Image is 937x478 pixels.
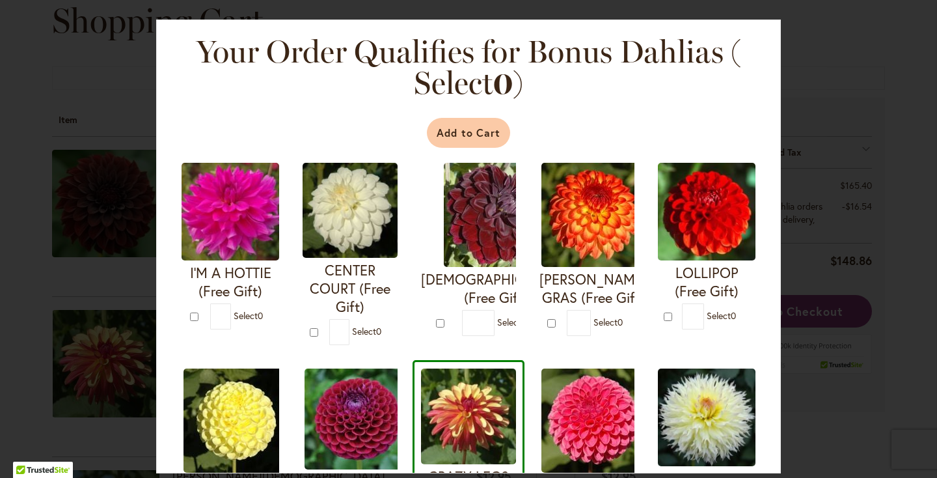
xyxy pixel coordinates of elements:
[658,369,755,466] img: CITRON DU CAP (Free Gift)
[421,270,570,307] h4: [DEMOGRAPHIC_DATA] (Free Gift)
[618,316,623,328] span: 0
[421,369,516,464] img: CRAZY LEGS (Free Gift)
[493,64,513,102] span: 0
[352,325,381,337] span: Select
[234,309,263,322] span: Select
[303,163,398,258] img: CENTER COURT (Free Gift)
[658,264,755,300] h4: LOLLIPOP (Free Gift)
[195,36,742,98] h2: Your Order Qualifies for Bonus Dahlias ( Select )
[444,163,548,267] img: VOODOO (Free Gift)
[541,369,645,473] img: REBECCA LYNN (Free Gift)
[539,270,647,307] h4: [PERSON_NAME] GRAS (Free Gift)
[707,309,736,322] span: Select
[182,163,279,260] img: I'M A HOTTIE (Free Gift)
[593,316,623,328] span: Select
[182,264,279,300] h4: I'M A HOTTIE (Free Gift)
[305,369,409,470] img: IVANETTI (Free Gift)
[258,309,263,322] span: 0
[376,325,381,337] span: 0
[427,118,511,148] button: Add to Cart
[183,369,288,473] img: NETTIE (Free Gift)
[541,163,645,267] img: MARDY GRAS (Free Gift)
[731,309,736,322] span: 0
[658,163,755,260] img: LOLLIPOP (Free Gift)
[10,432,46,468] iframe: Launch Accessibility Center
[303,261,398,316] h4: CENTER COURT (Free Gift)
[497,316,526,328] span: Select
